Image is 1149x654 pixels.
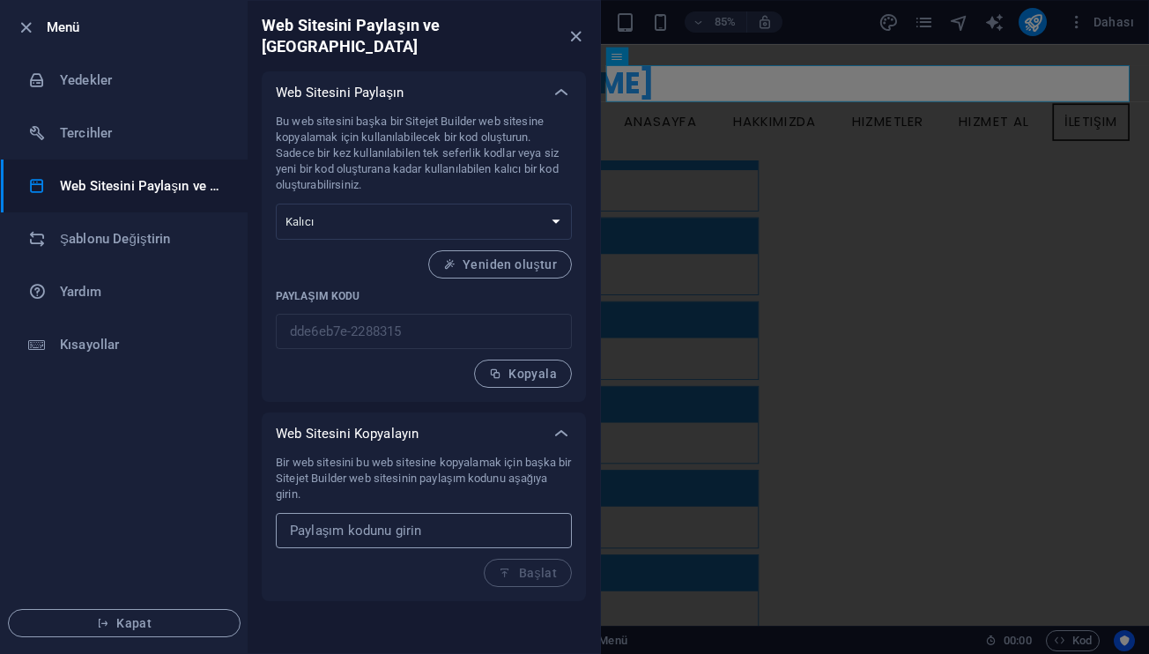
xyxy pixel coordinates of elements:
[60,228,223,249] h6: Şablonu Değiştirin
[565,26,586,47] button: close
[276,513,572,548] input: Paylaşım kodunu girin
[276,114,572,193] p: Bu web sitesini başka bir Sitejet Builder web sitesine kopyalamak için kullanılabilecek bir kod o...
[489,367,557,381] span: Kopyala
[262,412,586,455] div: Web Sitesini Kopyalayın
[23,616,226,630] span: Kapat
[47,17,234,38] h6: Menü
[8,609,241,637] button: Kapat
[60,281,223,302] h6: Yardım
[276,289,572,303] p: Paylaşım kodu
[60,175,223,197] h6: Web Sitesini Paylaşın ve [GEOGRAPHIC_DATA]
[276,425,419,442] p: Web Sitesini Kopyalayın
[276,84,404,101] p: Web Sitesini Paylaşın
[428,250,572,279] button: Yeniden oluştur
[443,257,557,271] span: Yeniden oluştur
[276,455,572,502] p: Bir web sitesini bu web sitesine kopyalamak için başka bir Sitejet Builder web sitesinin paylaşım...
[262,71,586,114] div: Web Sitesini Paylaşın
[60,334,223,355] h6: Kısayollar
[474,360,572,388] button: Kopyala
[1,265,248,318] a: Yardım
[60,123,223,144] h6: Tercihler
[262,15,565,57] h6: Web Sitesini Paylaşın ve [GEOGRAPHIC_DATA]
[60,70,223,91] h6: Yedekler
